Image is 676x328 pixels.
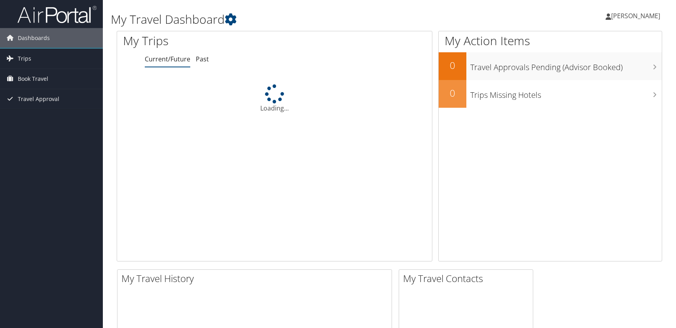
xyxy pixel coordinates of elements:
[439,86,466,100] h2: 0
[18,89,59,109] span: Travel Approval
[439,59,466,72] h2: 0
[111,11,482,28] h1: My Travel Dashboard
[439,52,662,80] a: 0Travel Approvals Pending (Advisor Booked)
[439,80,662,108] a: 0Trips Missing Hotels
[18,49,31,69] span: Trips
[18,28,50,48] span: Dashboards
[606,4,668,28] a: [PERSON_NAME]
[611,11,660,20] span: [PERSON_NAME]
[117,84,432,113] div: Loading...
[121,272,392,285] h2: My Travel History
[196,55,209,63] a: Past
[18,69,48,89] span: Book Travel
[123,32,295,49] h1: My Trips
[17,5,97,24] img: airportal-logo.png
[470,58,662,73] h3: Travel Approvals Pending (Advisor Booked)
[439,32,662,49] h1: My Action Items
[470,86,662,101] h3: Trips Missing Hotels
[403,272,533,285] h2: My Travel Contacts
[145,55,190,63] a: Current/Future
